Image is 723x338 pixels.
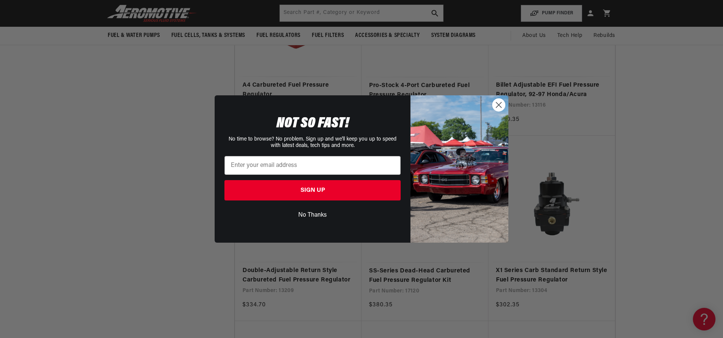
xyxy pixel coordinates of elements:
img: 85cdd541-2605-488b-b08c-a5ee7b438a35.jpeg [410,95,508,242]
span: NOT SO FAST! [276,116,349,131]
span: No time to browse? No problem. Sign up and we'll keep you up to speed with latest deals, tech tip... [229,136,397,148]
button: No Thanks [224,208,401,222]
button: SIGN UP [224,180,401,200]
input: Enter your email address [224,156,401,175]
button: Close dialog [492,98,505,112]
